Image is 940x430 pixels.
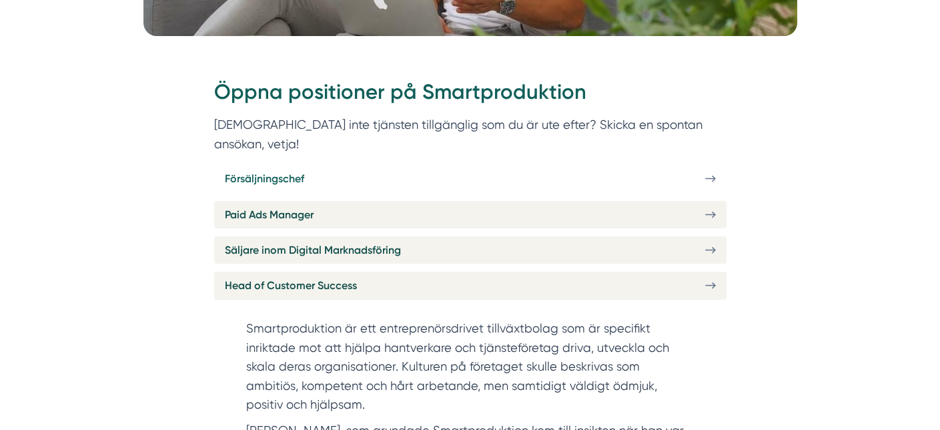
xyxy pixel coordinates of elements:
a: Försäljningschef [214,165,727,192]
span: Paid Ads Manager [225,206,314,223]
span: Head of Customer Success [225,277,357,294]
section: Smartproduktion är ett entreprenörsdrivet tillväxtbolag som är specifikt inriktade mot att hjälpa... [246,319,694,421]
a: Head of Customer Success [214,272,727,299]
a: Säljare inom Digital Marknadsföring [214,236,727,264]
h2: Öppna positioner på Smartproduktion [214,77,727,115]
a: Paid Ads Manager [214,201,727,228]
span: Säljare inom Digital Marknadsföring [225,242,401,258]
p: [DEMOGRAPHIC_DATA] inte tjänsten tillgänglig som du är ute efter? Skicka en spontan ansökan, vetja! [214,115,727,154]
span: Försäljningschef [225,170,304,187]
